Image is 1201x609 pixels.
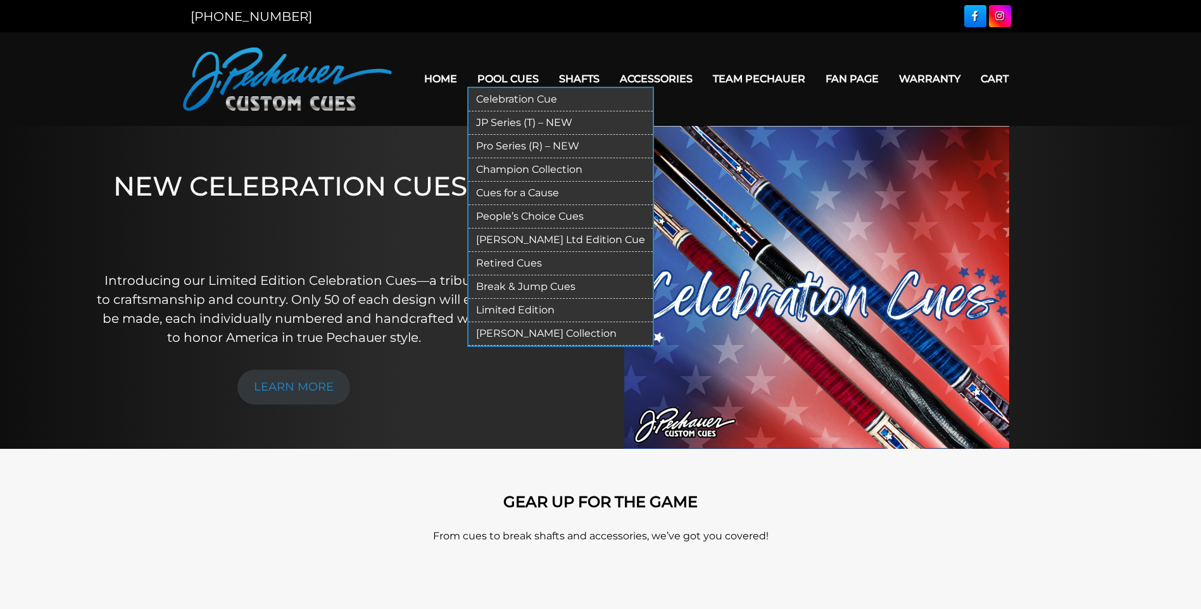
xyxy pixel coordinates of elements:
[549,63,610,95] a: Shafts
[414,63,467,95] a: Home
[610,63,703,95] a: Accessories
[468,135,653,158] a: Pro Series (R) – NEW
[468,229,653,252] a: [PERSON_NAME] Ltd Edition Cue
[183,47,392,111] img: Pechauer Custom Cues
[237,370,350,405] a: LEARN MORE
[467,63,549,95] a: Pool Cues
[468,158,653,182] a: Champion Collection
[703,63,815,95] a: Team Pechauer
[468,299,653,322] a: Limited Edition
[468,88,653,111] a: Celebration Cue
[971,63,1019,95] a: Cart
[468,322,653,346] a: [PERSON_NAME] Collection
[240,529,962,544] p: From cues to break shafts and accessories, we’ve got you covered!
[503,493,698,511] strong: GEAR UP FOR THE GAME
[468,252,653,275] a: Retired Cues
[468,275,653,299] a: Break & Jump Cues
[96,271,491,347] p: Introducing our Limited Edition Celebration Cues—a tribute to craftsmanship and country. Only 50 ...
[468,182,653,205] a: Cues for a Cause
[468,205,653,229] a: People’s Choice Cues
[889,63,971,95] a: Warranty
[96,170,491,253] h1: NEW CELEBRATION CUES!
[191,9,312,24] a: [PHONE_NUMBER]
[468,111,653,135] a: JP Series (T) – NEW
[815,63,889,95] a: Fan Page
